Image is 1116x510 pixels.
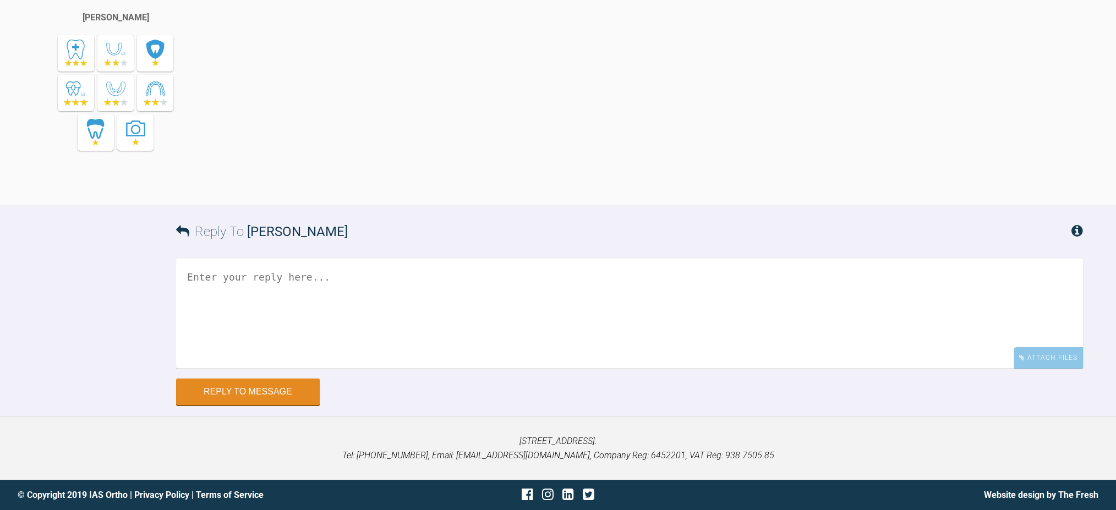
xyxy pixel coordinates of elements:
div: Attach Files [1014,347,1083,369]
div: © Copyright 2019 IAS Ortho | | [18,488,378,502]
button: Reply to Message [176,379,320,405]
div: [PERSON_NAME] [83,10,149,25]
a: Website design by The Fresh [984,490,1098,500]
a: Privacy Policy [134,490,189,500]
a: Terms of Service [196,490,264,500]
h3: Reply To [176,221,348,242]
p: [STREET_ADDRESS]. Tel: [PHONE_NUMBER], Email: [EMAIL_ADDRESS][DOMAIN_NAME], Company Reg: 6452201,... [18,434,1098,462]
span: [PERSON_NAME] [247,224,348,239]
